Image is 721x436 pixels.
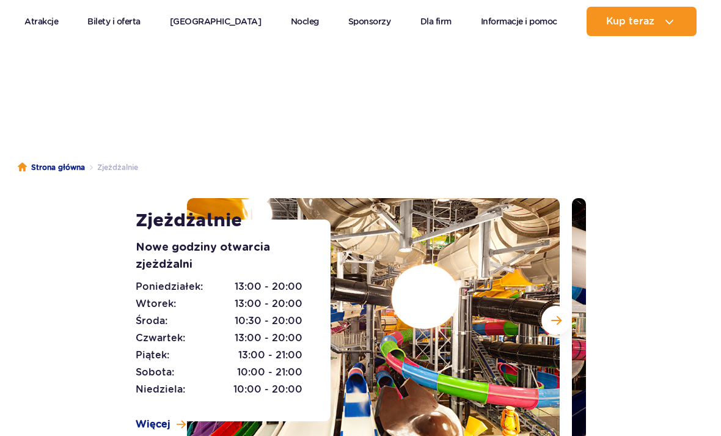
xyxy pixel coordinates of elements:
button: Kup teraz [587,7,697,36]
a: Więcej [136,418,186,431]
span: 13:00 - 21:00 [238,348,302,363]
a: Nocleg [291,7,319,36]
span: Kup teraz [606,16,654,27]
span: 10:00 - 20:00 [233,382,302,397]
span: Więcej [136,418,170,431]
span: Środa: [136,314,167,328]
span: 13:00 - 20:00 [235,297,302,311]
span: 10:30 - 20:00 [235,314,302,328]
a: [GEOGRAPHIC_DATA] [170,7,262,36]
a: Bilety i oferta [87,7,141,36]
span: Wtorek: [136,297,176,311]
span: Sobota: [136,365,174,380]
span: Czwartek: [136,331,185,345]
h1: Zjeżdżalnie [136,210,321,232]
span: Piątek: [136,348,169,363]
span: 13:00 - 20:00 [235,279,302,294]
a: Informacje i pomoc [481,7,557,36]
a: Dla firm [420,7,452,36]
a: Sponsorzy [348,7,391,36]
a: Atrakcje [24,7,58,36]
span: Poniedziałek: [136,279,203,294]
button: Następny slajd [541,306,571,335]
a: Strona główna [18,161,85,174]
span: Niedziela: [136,382,185,397]
span: 13:00 - 20:00 [235,331,302,345]
span: 10:00 - 21:00 [237,365,302,380]
li: Zjeżdżalnie [85,161,138,174]
p: Nowe godziny otwarcia zjeżdżalni [136,239,321,273]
